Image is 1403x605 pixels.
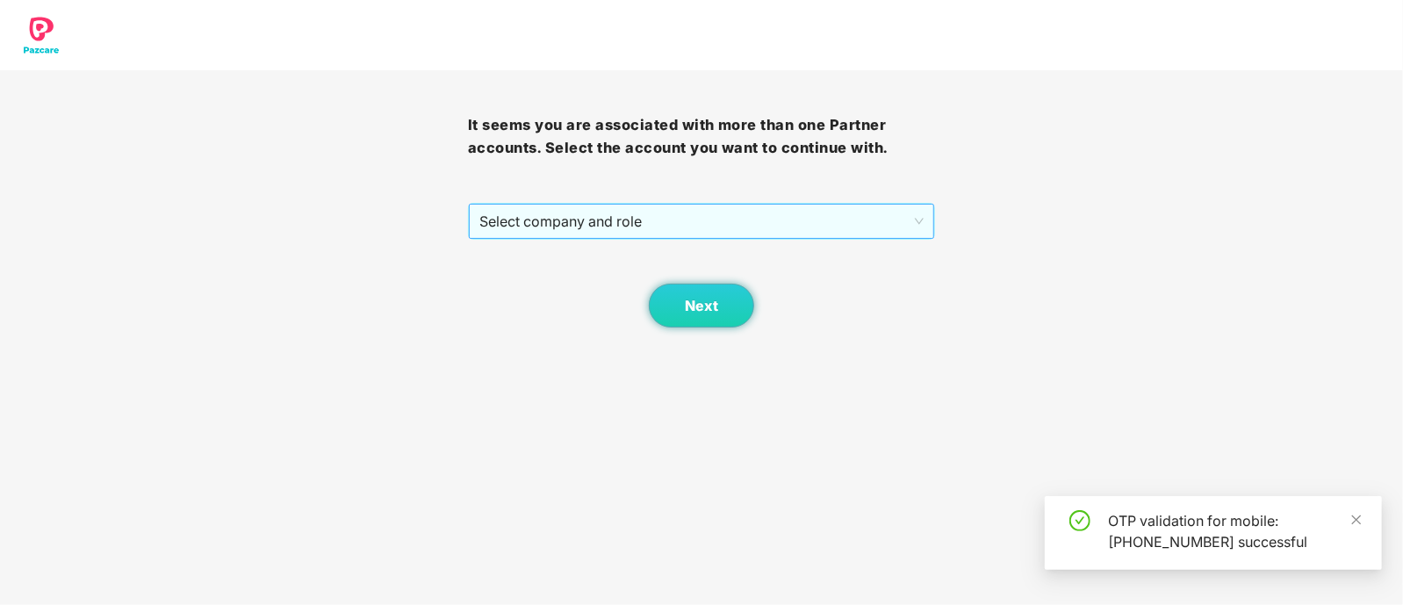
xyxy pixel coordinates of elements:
[649,284,754,328] button: Next
[468,114,936,159] h3: It seems you are associated with more than one Partner accounts. Select the account you want to c...
[685,298,718,314] span: Next
[479,205,925,238] span: Select company and role
[1350,514,1363,526] span: close
[1108,510,1361,552] div: OTP validation for mobile: [PHONE_NUMBER] successful
[1069,510,1090,531] span: check-circle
